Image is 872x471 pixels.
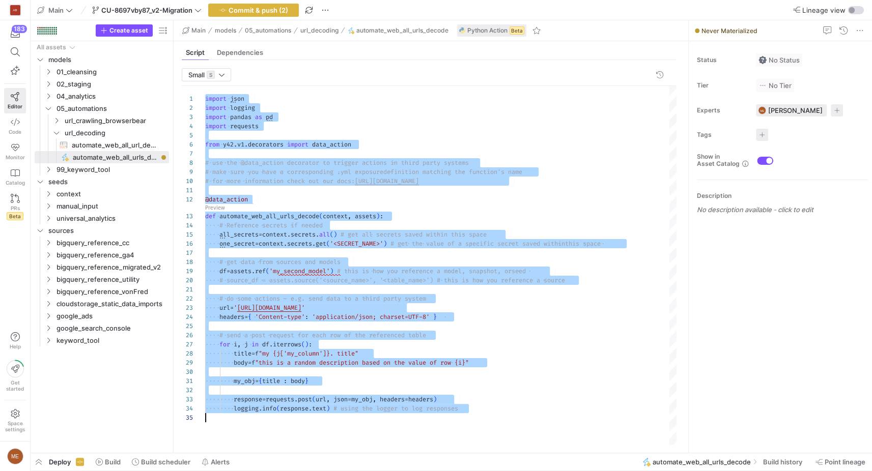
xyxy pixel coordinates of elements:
[57,103,167,114] span: 05_automations
[197,453,234,470] button: Alerts
[4,164,26,190] a: Catalog
[337,267,512,275] span: # this is how you reference a model, snapshot, or
[219,240,255,248] span: one_secret
[300,27,339,34] span: url_decoding
[758,56,800,64] span: No Status
[212,24,239,37] button: models
[348,395,351,403] span: =
[205,113,227,121] span: import
[237,140,244,149] span: v1
[383,240,387,248] span: )
[182,413,193,422] div: 35
[312,140,351,149] span: data_action
[376,212,380,220] span: )
[6,154,25,160] span: Monitor
[182,149,193,158] div: 7
[57,335,167,346] span: keyword_tool
[251,340,259,348] span: in
[251,267,255,275] span: .
[223,140,234,149] span: y42
[35,224,169,237] div: Press SPACE to select this row.
[383,168,522,176] span: definition matching the function's name
[768,106,823,114] span: [PERSON_NAME]
[211,458,230,466] span: Alerts
[697,82,748,89] span: Tier
[305,313,308,321] span: :
[9,343,21,349] span: Help
[12,25,27,33] div: 183
[37,44,66,51] div: All assets
[262,377,280,385] span: title
[266,267,269,275] span: (
[182,257,193,267] div: 18
[217,49,263,56] span: Dependencies
[219,304,230,312] span: url
[287,240,312,248] span: secrets
[326,395,330,403] span: ,
[182,103,193,112] div: 2
[330,230,333,239] span: (
[398,331,426,339] span: ed table
[35,285,169,298] div: Press SPACE to select this row.
[244,313,248,321] span: =
[287,230,291,239] span: .
[269,340,273,348] span: .
[280,404,308,413] span: response
[191,27,206,34] span: Main
[182,358,193,367] div: 29
[105,458,121,466] span: Build
[90,4,204,17] button: CU-8697vby87_v2-Migration
[35,53,169,66] div: Press SPACE to select this row.
[205,195,248,203] span: @data_action
[255,377,259,385] span: =
[182,367,193,376] div: 30
[182,276,193,285] div: 20
[57,310,167,322] span: google_ads
[305,340,308,348] span: )
[48,225,167,237] span: sources
[35,139,169,151] a: automate_web_all_url_decoding​​​​​​​​​​
[229,6,288,14] span: Commit & push (2)
[57,66,167,78] span: 01_cleansing
[405,395,408,403] span: =
[182,112,193,122] div: 3
[182,294,193,303] div: 22
[230,95,244,103] span: json
[57,91,167,102] span: 04_analytics
[234,404,259,413] span: logging
[244,340,248,348] span: j
[7,448,23,464] div: ME
[284,377,287,385] span: :
[182,312,193,321] div: 24
[180,24,208,37] button: Main
[255,349,259,358] span: f
[96,24,153,37] button: Create asset
[35,322,169,334] div: Press SPACE to select this row.
[8,103,22,109] span: Editor
[101,6,192,14] span: CU-8697vby87_v2-Migration
[330,240,383,248] span: '<SECRET_NAME>'
[57,213,167,224] span: universal_analytics
[35,78,169,90] div: Press SPACE to select this row.
[234,377,255,385] span: my_obj
[35,175,169,188] div: Press SPACE to select this row.
[259,349,358,358] span: "my {j['my_column']}. title"
[4,328,26,354] button: Help
[35,114,169,127] div: Press SPACE to select this row.
[291,377,305,385] span: body
[398,295,426,303] span: y system
[230,122,259,130] span: requests
[348,212,351,220] span: ,
[205,159,383,167] span: # use the @data_action decorator to trigger action
[57,261,167,273] span: bigquery_reference_migrated_v2
[255,359,433,367] span: "this is a random description based on the value o
[48,176,167,188] span: seeds
[141,458,190,466] span: Build scheduler
[273,340,301,348] span: iterrows
[6,379,24,392] span: Get started
[305,377,308,385] span: }
[248,313,251,321] span: {
[48,54,167,66] span: models
[182,340,193,349] div: 27
[697,153,740,167] span: Show in Asset Catalog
